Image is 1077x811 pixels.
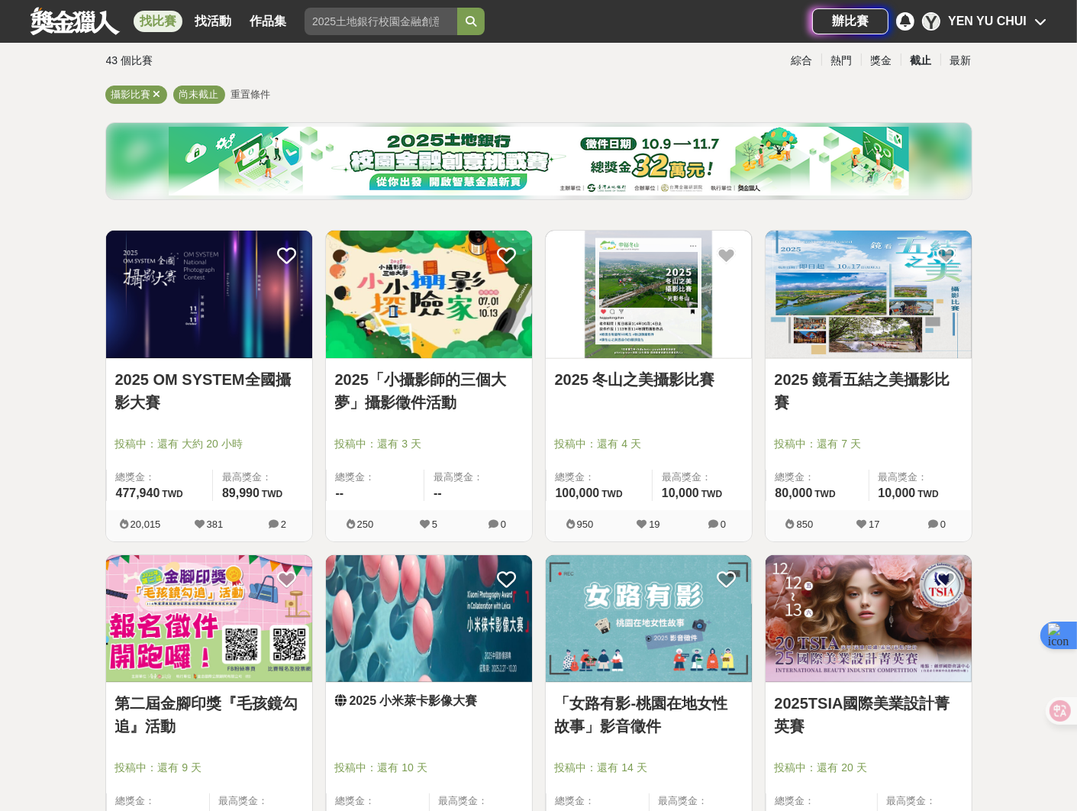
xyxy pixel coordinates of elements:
[222,470,303,485] span: 最高獎金：
[106,47,394,74] div: 43 個比賽
[106,555,312,683] a: Cover Image
[775,692,963,738] a: 2025TSIA國際美業設計菁英賽
[556,470,643,485] span: 總獎金：
[814,489,835,499] span: TWD
[169,127,909,195] img: de0ec254-a5ce-4606-9358-3f20dd3f7ec9.png
[879,470,963,485] span: 最高獎金：
[948,12,1027,31] div: YEN YU CHUI
[434,486,442,499] span: --
[336,486,344,499] span: --
[556,793,640,809] span: 總獎金：
[555,760,743,776] span: 投稿中：還有 14 天
[106,555,312,683] img: Cover Image
[243,11,292,32] a: 作品集
[116,486,160,499] span: 477,940
[869,519,879,530] span: 17
[326,231,532,359] a: Cover Image
[662,470,743,485] span: 最高獎金：
[336,793,420,809] span: 總獎金：
[546,555,752,683] a: Cover Image
[546,555,752,683] img: Cover Image
[134,11,182,32] a: 找比賽
[766,555,972,683] a: Cover Image
[701,489,722,499] span: TWD
[940,47,980,74] div: 最新
[281,519,286,530] span: 2
[219,793,303,809] span: 最高獎金：
[662,486,699,499] span: 10,000
[546,231,752,359] a: Cover Image
[131,519,161,530] span: 20,015
[555,436,743,452] span: 投稿中：還有 4 天
[162,489,182,499] span: TWD
[305,8,457,35] input: 2025土地銀行校園金融創意挑戰賽：從你出發 開啟智慧金融新頁
[555,692,743,738] a: 「女路有影-桃園在地女性故事」影音徵件
[189,11,237,32] a: 找活動
[879,486,916,499] span: 10,000
[231,89,271,100] span: 重置條件
[766,231,972,359] a: Cover Image
[917,489,938,499] span: TWD
[649,519,659,530] span: 19
[336,470,415,485] span: 總獎金：
[335,760,523,776] span: 投稿中：還有 10 天
[326,231,532,358] img: Cover Image
[556,486,600,499] span: 100,000
[501,519,506,530] span: 0
[555,368,743,391] a: 2025 冬山之美攝影比賽
[601,489,622,499] span: TWD
[106,231,312,358] img: Cover Image
[776,470,859,485] span: 總獎金：
[439,793,523,809] span: 最高獎金：
[335,692,523,710] a: 2025 小米萊卡影像大賽
[116,470,203,485] span: 總獎金：
[116,793,200,809] span: 總獎金：
[782,47,821,74] div: 綜合
[115,760,303,776] span: 投稿中：還有 9 天
[335,436,523,452] span: 投稿中：還有 3 天
[901,47,940,74] div: 截止
[797,519,814,530] span: 850
[776,793,868,809] span: 總獎金：
[721,519,726,530] span: 0
[115,368,303,414] a: 2025 OM SYSTEM全國攝影大賽
[775,368,963,414] a: 2025 鏡看五結之美攝影比賽
[326,555,532,683] a: Cover Image
[222,486,260,499] span: 89,990
[106,231,312,359] a: Cover Image
[766,555,972,683] img: Cover Image
[262,489,282,499] span: TWD
[766,231,972,358] img: Cover Image
[115,692,303,738] a: 第二屆金腳印獎『毛孩鏡勾追』活動
[940,519,946,530] span: 0
[111,89,151,100] span: 攝影比賽
[115,436,303,452] span: 投稿中：還有 大約 20 小時
[776,486,813,499] span: 80,000
[335,368,523,414] a: 2025「小攝影師的三個大夢」攝影徵件活動
[179,89,219,100] span: 尚未截止
[546,231,752,358] img: Cover Image
[812,8,888,34] a: 辦比賽
[861,47,901,74] div: 獎金
[887,793,963,809] span: 最高獎金：
[659,793,743,809] span: 最高獎金：
[775,436,963,452] span: 投稿中：還有 7 天
[207,519,224,530] span: 381
[821,47,861,74] div: 熱門
[434,470,523,485] span: 最高獎金：
[775,760,963,776] span: 投稿中：還有 20 天
[357,519,374,530] span: 250
[326,555,532,683] img: Cover Image
[922,12,940,31] div: Y
[577,519,594,530] span: 950
[432,519,437,530] span: 5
